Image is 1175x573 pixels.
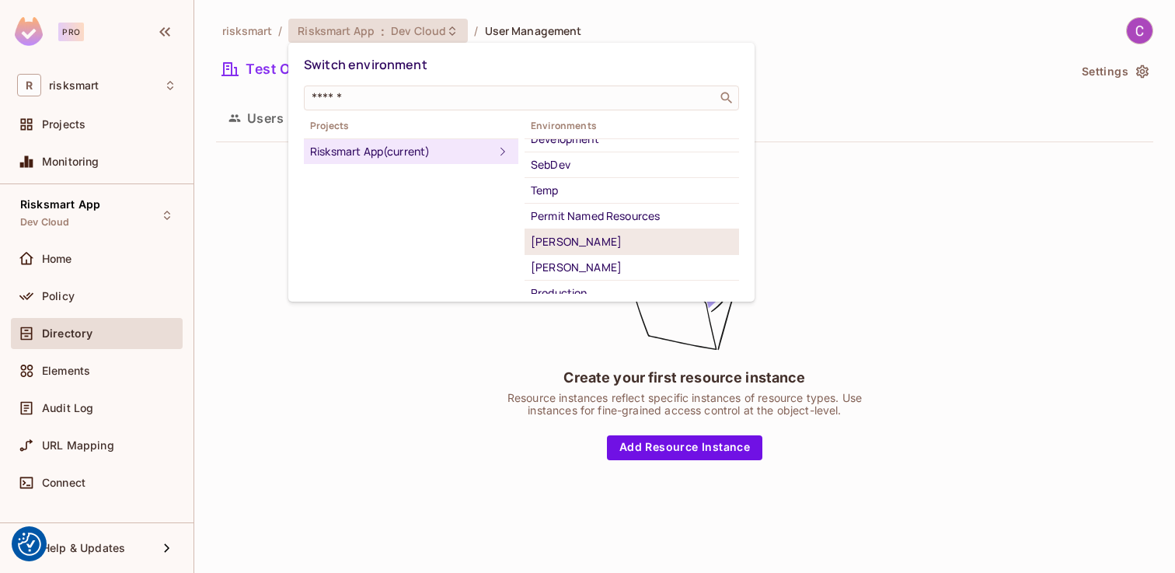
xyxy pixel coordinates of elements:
button: Consent Preferences [18,533,41,556]
div: Permit Named Resources [531,207,733,225]
img: Revisit consent button [18,533,41,556]
span: Environments [525,120,739,132]
div: Production [531,284,733,302]
div: SebDev [531,155,733,174]
span: Switch environment [304,56,427,73]
div: [PERSON_NAME] [531,258,733,277]
div: Temp [531,181,733,200]
span: Projects [304,120,518,132]
div: Risksmart App (current) [310,142,493,161]
div: Development [531,130,733,148]
div: [PERSON_NAME] [531,232,733,251]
